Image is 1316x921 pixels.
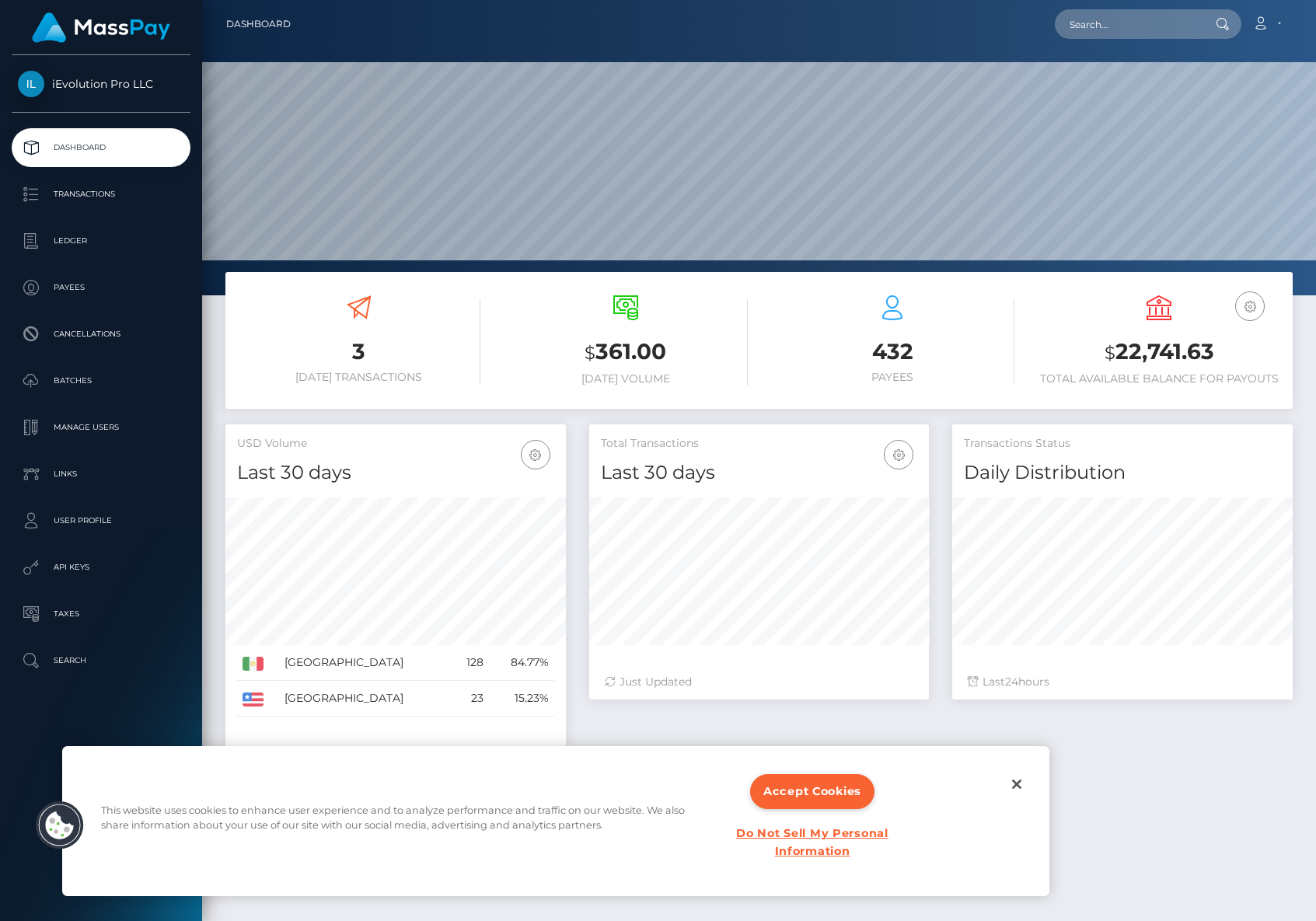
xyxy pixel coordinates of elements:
[12,361,190,400] a: Batches
[1105,342,1115,364] small: $
[18,602,184,626] p: Taxes
[62,746,1049,896] div: Cookie banner
[243,657,264,671] img: MX.png
[237,371,480,384] h6: [DATE] Transactions
[18,462,184,486] p: Links
[1005,675,1018,689] span: 24
[504,337,747,368] h3: 361.00
[714,817,911,868] button: Do Not Sell My Personal Information
[279,681,452,717] td: [GEOGRAPHIC_DATA]
[1038,337,1281,368] h3: 22,741.63
[18,509,184,532] p: User Profile
[750,774,874,809] button: Accept Cookies
[18,323,184,346] p: Cancellations
[968,674,1277,690] div: Last hours
[18,369,184,392] p: Batches
[1038,372,1281,385] h6: Total Available Balance for Payouts
[18,183,184,206] p: Transactions
[279,645,452,681] td: [GEOGRAPHIC_DATA]
[12,315,190,354] a: Cancellations
[12,222,190,260] a: Ledger
[18,649,184,672] p: Search
[243,692,264,706] img: US.png
[18,136,184,159] p: Dashboard
[32,12,170,43] img: MassPay Logo
[12,455,190,494] a: Links
[605,674,914,690] div: Just Updated
[1000,767,1034,801] button: Close
[101,802,694,839] div: This website uses cookies to enhance user experience and to analyze performance and traffic on ou...
[12,501,190,540] a: User Profile
[35,801,85,850] button: Cookies
[12,77,190,91] span: iEvolution Pro LLC
[601,459,918,487] h4: Last 30 days
[964,459,1281,487] h4: Daily Distribution
[1055,9,1201,39] input: Search...
[12,268,190,307] a: Payees
[771,337,1014,367] h3: 432
[18,416,184,439] p: Manage Users
[504,372,747,385] h6: [DATE] Volume
[12,128,190,167] a: Dashboard
[18,71,44,97] img: iEvolution Pro LLC
[489,681,554,717] td: 15.23%
[12,175,190,214] a: Transactions
[585,342,595,364] small: $
[452,645,489,681] td: 128
[964,436,1281,452] h5: Transactions Status
[12,641,190,680] a: Search
[18,556,184,579] p: API Keys
[237,459,554,487] h4: Last 30 days
[226,8,291,40] a: Dashboard
[12,548,190,587] a: API Keys
[18,229,184,253] p: Ledger
[601,436,918,452] h5: Total Transactions
[452,681,489,717] td: 23
[18,276,184,299] p: Payees
[771,371,1014,384] h6: Payees
[12,595,190,633] a: Taxes
[62,746,1049,896] div: Privacy
[237,436,554,452] h5: USD Volume
[237,337,480,367] h3: 3
[12,408,190,447] a: Manage Users
[489,645,554,681] td: 84.77%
